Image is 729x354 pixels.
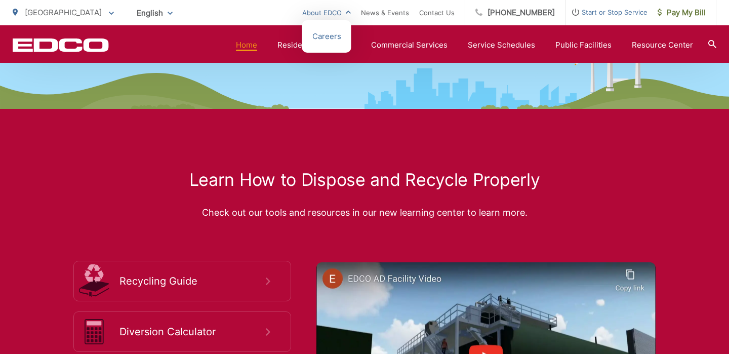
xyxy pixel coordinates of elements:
a: Commercial Services [371,39,448,51]
a: Contact Us [419,7,455,19]
span: [GEOGRAPHIC_DATA] [25,8,102,17]
span: Pay My Bill [658,7,706,19]
h2: Learn How to Dispose and Recycle Properly [13,170,716,190]
a: Home [236,39,257,51]
a: Recycling Guide [73,261,291,301]
p: Check out our tools and resources in our new learning center to learn more. [13,205,716,220]
a: Public Facilities [555,39,612,51]
a: Diversion Calculator [73,311,291,352]
span: Recycling Guide [119,275,266,287]
a: About EDCO [302,7,351,19]
span: English [129,4,180,22]
a: EDCD logo. Return to the homepage. [13,38,109,52]
a: Service Schedules [468,39,535,51]
a: Careers [312,30,341,43]
span: Diversion Calculator [119,326,266,338]
a: Resource Center [632,39,693,51]
a: Residential Services [277,39,351,51]
a: News & Events [361,7,409,19]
